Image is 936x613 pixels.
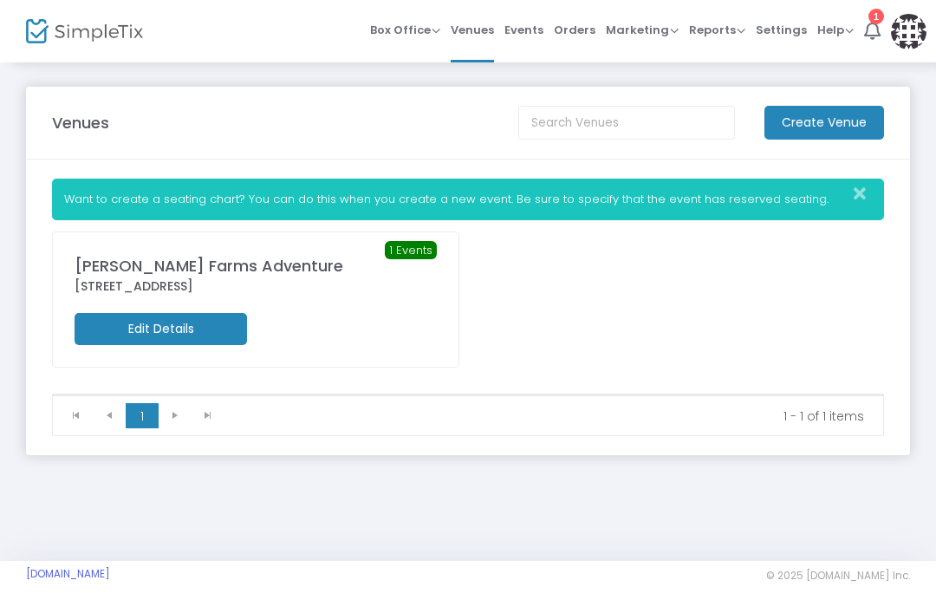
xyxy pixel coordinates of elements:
m-panel-title: Venues [52,111,109,134]
m-button: Edit Details [75,313,247,345]
div: [STREET_ADDRESS] [75,277,437,296]
kendo-pager-info: 1 - 1 of 1 items [237,408,864,425]
span: Settings [756,8,807,52]
span: Marketing [606,22,679,38]
span: 1 Events [385,241,437,260]
span: Venues [451,8,494,52]
div: [PERSON_NAME] Farms Adventure [75,254,437,277]
div: Data table [53,395,883,395]
span: Events [504,8,543,52]
span: © 2025 [DOMAIN_NAME] Inc. [766,569,910,583]
span: Help [817,22,854,38]
button: Close [848,179,883,208]
a: [DOMAIN_NAME] [26,567,110,581]
span: Page 1 [126,403,159,429]
span: Orders [554,8,595,52]
div: Want to create a seating chart? You can do this when you create a new event. Be sure to specify t... [52,179,884,220]
input: Search Venues [518,106,735,140]
span: Box Office [370,22,440,38]
div: 1 [868,9,884,24]
m-button: Create Venue [764,106,884,140]
span: Reports [689,22,745,38]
